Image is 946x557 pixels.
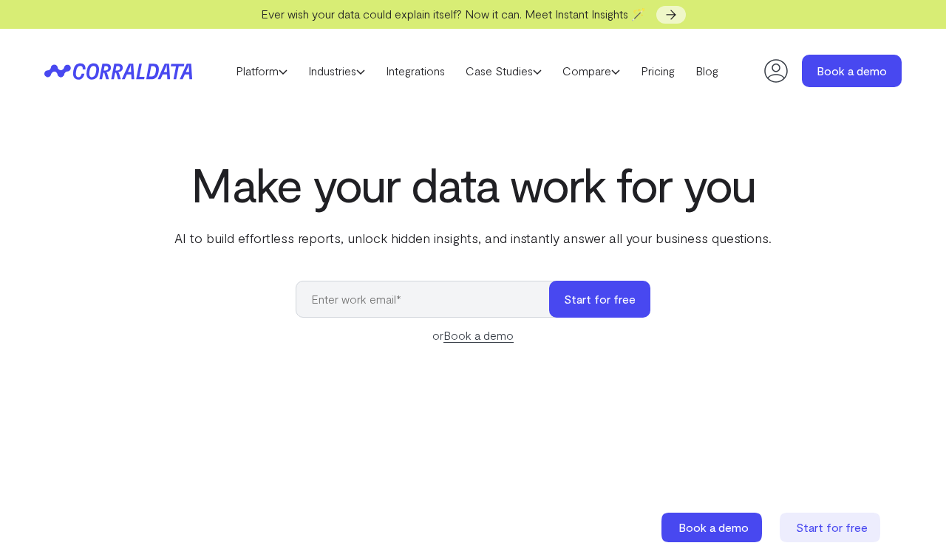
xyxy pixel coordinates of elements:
[455,60,552,82] a: Case Studies
[171,228,775,247] p: AI to build effortless reports, unlock hidden insights, and instantly answer all your business qu...
[261,7,646,21] span: Ever wish your data could explain itself? Now it can. Meet Instant Insights 🪄
[296,281,564,318] input: Enter work email*
[171,157,775,211] h1: Make your data work for you
[802,55,902,87] a: Book a demo
[678,520,749,534] span: Book a demo
[225,60,298,82] a: Platform
[780,513,883,542] a: Start for free
[443,328,514,343] a: Book a demo
[630,60,685,82] a: Pricing
[661,513,765,542] a: Book a demo
[796,520,868,534] span: Start for free
[375,60,455,82] a: Integrations
[298,60,375,82] a: Industries
[549,281,650,318] button: Start for free
[296,327,650,344] div: or
[685,60,729,82] a: Blog
[552,60,630,82] a: Compare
